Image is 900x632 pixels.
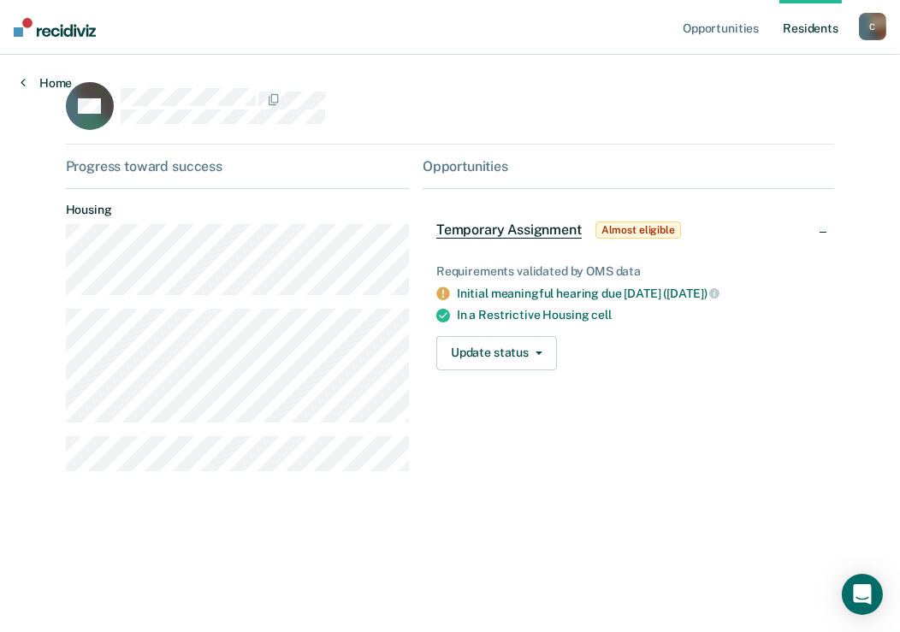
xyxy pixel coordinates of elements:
div: Requirements validated by OMS data [436,264,820,279]
div: Opportunities [423,158,834,174]
div: Temporary AssignmentAlmost eligible [423,203,834,257]
div: In a Restrictive Housing [457,308,820,322]
img: Recidiviz [14,18,96,37]
div: Open Intercom Messenger [842,574,883,615]
button: C [859,13,886,40]
span: Temporary Assignment [436,221,582,239]
div: Progress toward success [66,158,409,174]
div: Initial meaningful hearing due [DATE] ([DATE]) [457,286,820,301]
a: Home [21,75,72,91]
span: Almost eligible [595,221,681,239]
span: cell [591,308,611,322]
button: Update status [436,336,557,370]
dt: Housing [66,203,409,217]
